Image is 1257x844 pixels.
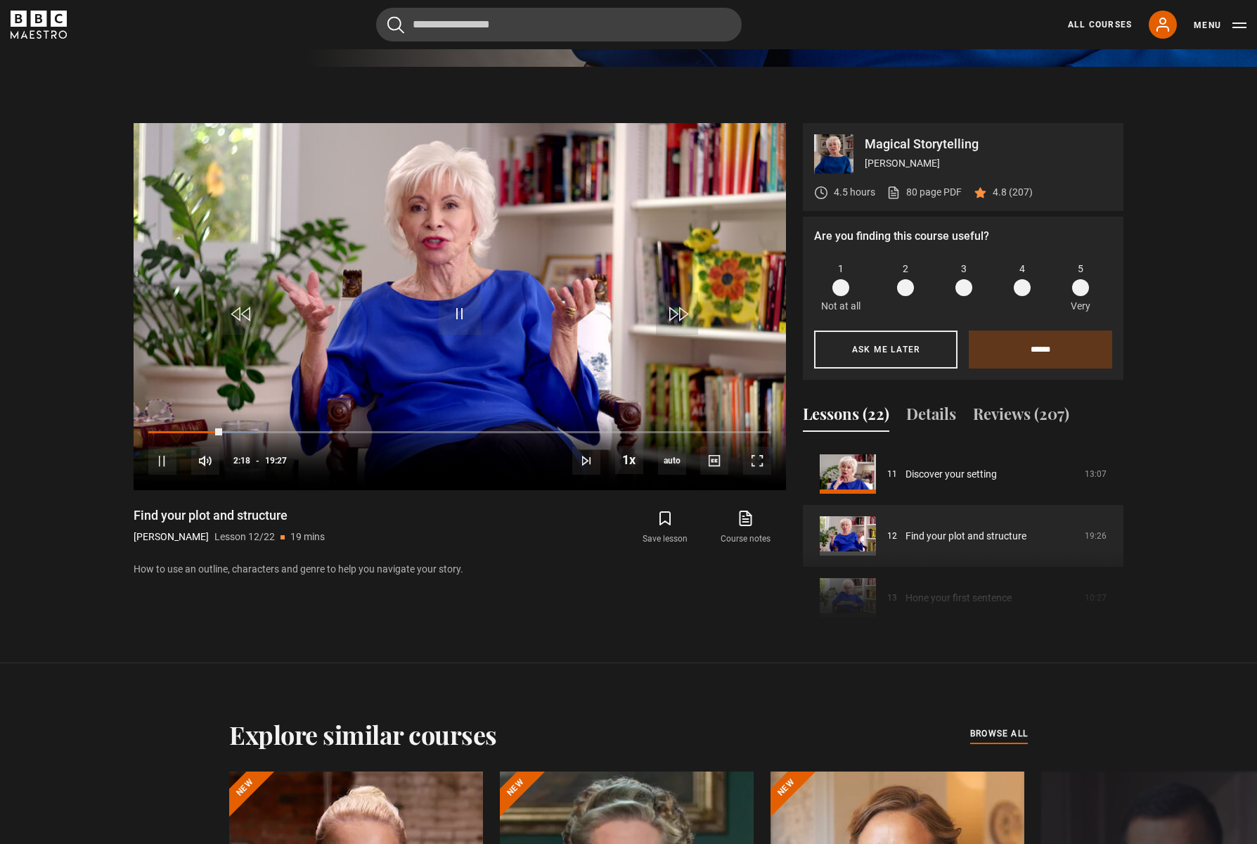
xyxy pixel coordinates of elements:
a: browse all [970,727,1028,742]
div: Current quality: 1080p [658,447,686,475]
p: 4.8 (207) [993,185,1033,200]
p: [PERSON_NAME] [134,530,209,544]
input: Search [376,8,742,41]
button: Reviews (207) [973,402,1069,432]
p: Very [1066,299,1094,314]
button: Mute [191,447,219,475]
span: 2 [903,262,908,276]
p: How to use an outline, characters and genre to help you navigate your story. [134,562,786,577]
a: Find your plot and structure [905,529,1026,544]
button: Toggle navigation [1194,18,1246,32]
button: Lessons (22) [803,402,889,432]
button: Ask me later [814,331,958,369]
span: 19:27 [265,448,287,473]
a: All Courses [1068,18,1132,31]
a: 80 page PDF [887,185,962,200]
p: Not at all [821,299,860,314]
button: Submit the search query [387,16,404,34]
p: [PERSON_NAME] [865,156,1112,171]
button: Next Lesson [572,447,600,475]
h1: Find your plot and structure [134,507,325,524]
span: 5 [1078,262,1083,276]
p: Lesson 12/22 [214,530,275,544]
button: Pause [148,447,176,475]
p: Are you finding this course useful? [814,228,1112,245]
button: Details [906,402,956,432]
button: Fullscreen [743,447,771,475]
div: Progress Bar [148,431,771,434]
video-js: Video Player [134,123,786,490]
span: - [256,456,259,466]
a: Course notes [706,507,786,548]
span: 2:18 [233,448,250,473]
h2: Explore similar courses [229,720,497,749]
span: 3 [961,262,967,276]
span: 1 [838,262,844,276]
span: browse all [970,727,1028,741]
p: Magical Storytelling [865,138,1112,151]
p: 4.5 hours [834,185,875,200]
p: 19 mins [290,530,325,544]
button: Captions [700,447,728,475]
span: auto [658,447,686,475]
svg: BBC Maestro [11,11,67,39]
button: Playback Rate [615,446,643,474]
button: Save lesson [625,507,705,548]
span: 4 [1019,262,1025,276]
a: Discover your setting [905,467,997,482]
